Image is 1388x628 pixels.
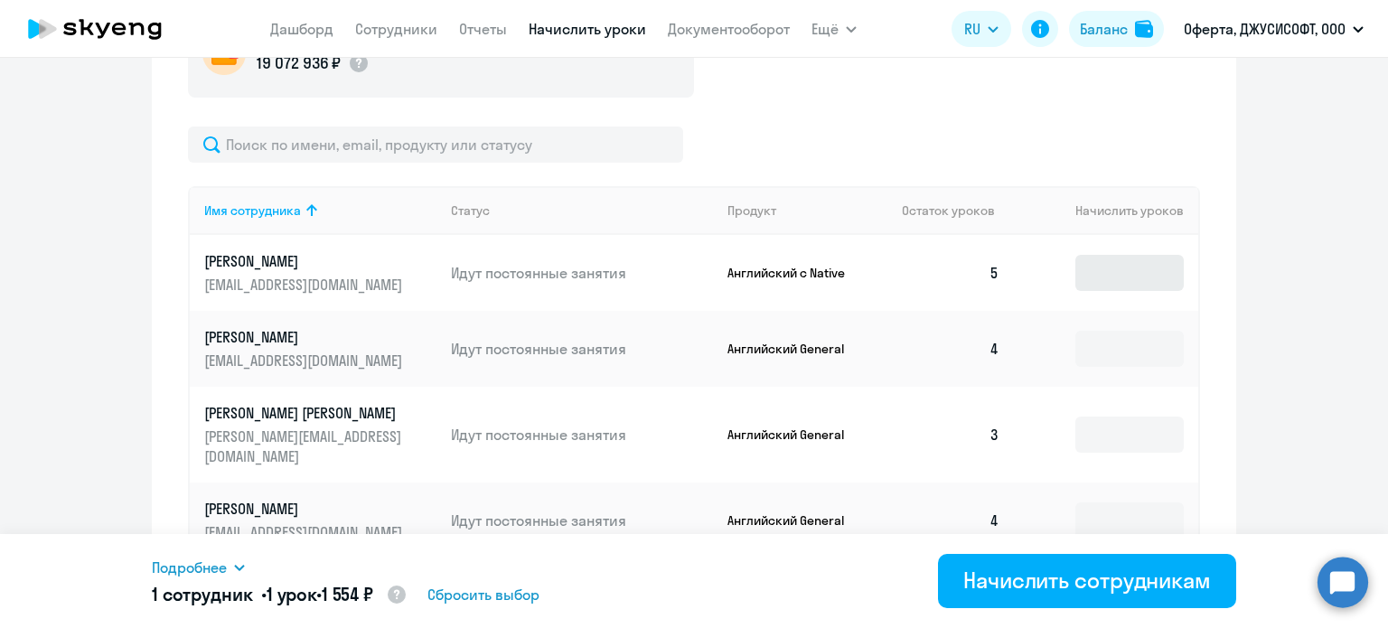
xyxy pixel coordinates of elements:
td: 4 [887,311,1014,387]
p: 19 072 936 ₽ [257,52,341,75]
input: Поиск по имени, email, продукту или статусу [188,127,683,163]
a: [PERSON_NAME][EMAIL_ADDRESS][DOMAIN_NAME] [204,327,436,370]
p: [PERSON_NAME] [204,499,407,519]
span: Сбросить выбор [427,584,539,605]
span: RU [964,18,980,40]
a: Дашборд [270,20,333,38]
div: Остаток уроков [902,202,1014,219]
span: 1 урок [267,583,316,605]
div: Продукт [727,202,776,219]
p: [EMAIL_ADDRESS][DOMAIN_NAME] [204,351,407,370]
p: Идут постоянные занятия [451,263,713,283]
div: Баланс [1080,18,1128,40]
p: [EMAIL_ADDRESS][DOMAIN_NAME] [204,275,407,295]
th: Начислить уроков [1014,186,1198,235]
h5: 1 сотрудник • • [152,582,408,609]
div: Имя сотрудника [204,202,436,219]
p: Идут постоянные занятия [451,425,713,445]
a: Начислить уроки [529,20,646,38]
p: [EMAIL_ADDRESS][DOMAIN_NAME] [204,522,407,542]
a: [PERSON_NAME][EMAIL_ADDRESS][DOMAIN_NAME] [204,251,436,295]
button: RU [952,11,1011,47]
div: Начислить сотрудникам [963,566,1211,595]
span: 1 554 ₽ [322,583,373,605]
td: 4 [887,483,1014,558]
p: Английский с Native [727,265,863,281]
div: Статус [451,202,713,219]
p: Оферта, ДЖУСИСОФТ, ООО [1184,18,1346,40]
span: Подробнее [152,557,227,578]
span: Остаток уроков [902,202,995,219]
button: Оферта, ДЖУСИСОФТ, ООО [1175,7,1373,51]
button: Ещё [811,11,857,47]
p: [PERSON_NAME] [PERSON_NAME] [204,403,407,423]
p: [PERSON_NAME] [204,251,407,271]
p: Английский General [727,512,863,529]
a: Документооборот [668,20,790,38]
button: Начислить сотрудникам [938,554,1236,608]
button: Балансbalance [1069,11,1164,47]
span: Ещё [811,18,839,40]
a: [PERSON_NAME][EMAIL_ADDRESS][DOMAIN_NAME] [204,499,436,542]
p: Английский General [727,426,863,443]
img: balance [1135,20,1153,38]
p: [PERSON_NAME][EMAIL_ADDRESS][DOMAIN_NAME] [204,426,407,466]
td: 3 [887,387,1014,483]
div: Имя сотрудника [204,202,301,219]
a: Отчеты [459,20,507,38]
a: Сотрудники [355,20,437,38]
a: [PERSON_NAME] [PERSON_NAME][PERSON_NAME][EMAIL_ADDRESS][DOMAIN_NAME] [204,403,436,466]
p: Идут постоянные занятия [451,339,713,359]
td: 5 [887,235,1014,311]
p: [PERSON_NAME] [204,327,407,347]
p: Идут постоянные занятия [451,511,713,530]
div: Статус [451,202,490,219]
p: Английский General [727,341,863,357]
div: Продукт [727,202,888,219]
